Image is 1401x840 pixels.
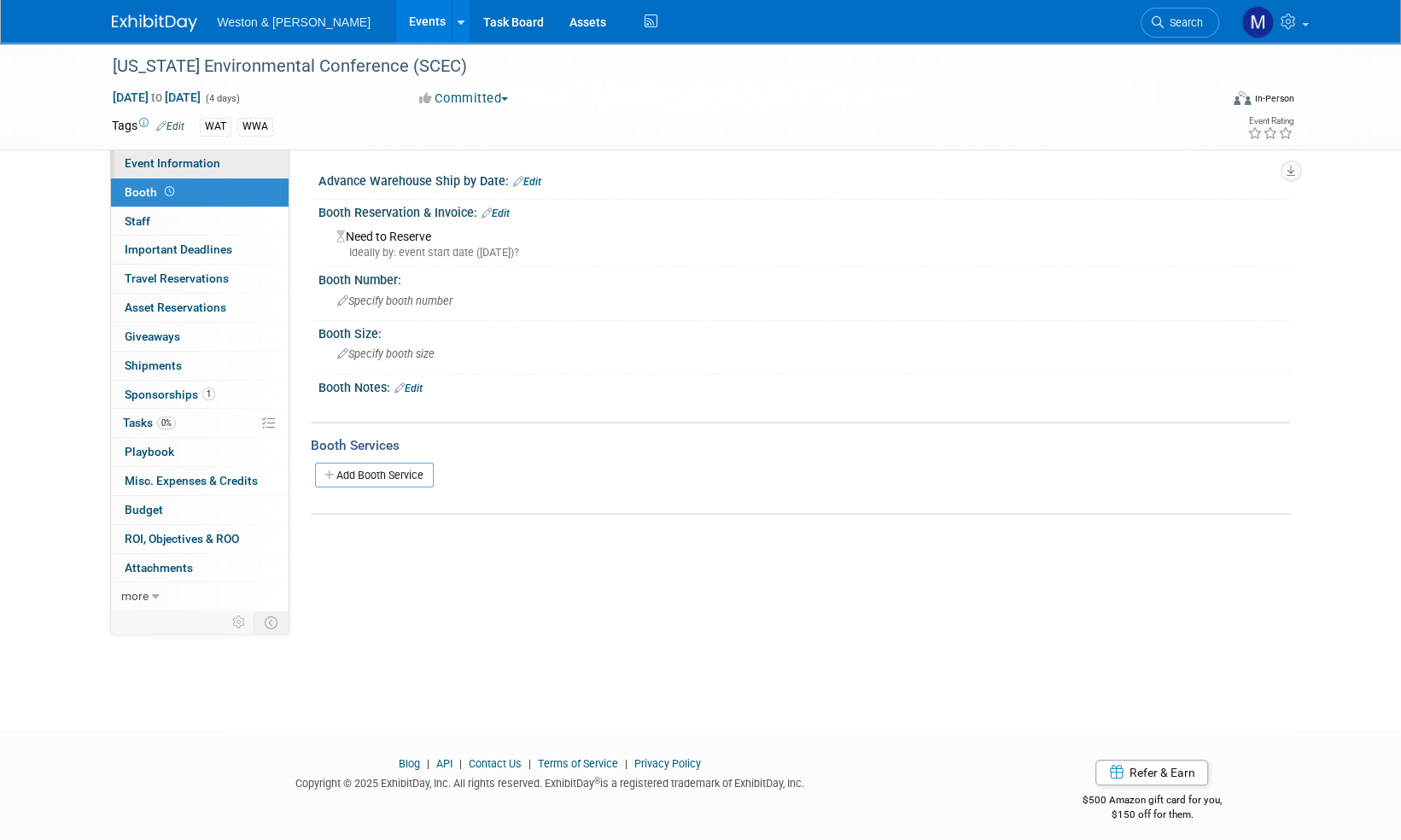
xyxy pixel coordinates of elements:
a: Refer & Earn [1095,760,1208,785]
span: Booth [125,185,178,199]
a: Booth [111,178,289,207]
a: Edit [156,120,184,132]
div: Need to Reserve [331,224,1277,260]
a: API [436,757,452,770]
span: Shipments [125,359,182,372]
div: In-Person [1253,92,1293,105]
span: Specify booth size [337,347,435,360]
div: Copyright © 2025 ExhibitDay, Inc. All rights reserved. ExhibitDay is a registered trademark of Ex... [112,772,989,791]
span: Attachments [125,561,193,575]
a: Event Information [111,149,289,178]
span: Weston & [PERSON_NAME] [218,15,371,29]
a: Terms of Service [538,757,618,770]
div: Booth Reservation & Invoice: [318,200,1290,222]
div: Event Rating [1246,117,1293,125]
span: Sponsorships [125,388,215,401]
span: Important Deadlines [125,242,232,256]
span: (4 days) [204,93,240,104]
div: Event Format [1118,89,1294,114]
div: $500 Amazon gift card for you, [1014,782,1290,821]
div: Booth Number: [318,267,1290,289]
img: Mary Ann Trujillo [1241,6,1274,38]
a: Travel Reservations [111,265,289,293]
div: WWA [237,118,273,136]
a: Misc. Expenses & Credits [111,467,289,495]
div: Booth Notes: [318,375,1290,397]
span: Specify booth number [337,295,452,307]
div: WAT [200,118,231,136]
a: Tasks0% [111,409,289,437]
span: Staff [125,214,150,228]
span: | [455,757,466,770]
div: Booth Services [311,436,1290,455]
a: Important Deadlines [111,236,289,264]
span: more [121,589,149,603]
span: Tasks [123,416,176,429]
div: $150 off for them. [1014,808,1290,822]
a: Contact Us [469,757,522,770]
span: Playbook [125,445,174,458]
span: ROI, Objectives & ROO [125,532,239,545]
span: | [423,757,434,770]
td: Personalize Event Tab Strip [225,611,254,633]
td: Tags [112,117,184,137]
a: Blog [399,757,420,770]
a: Budget [111,496,289,524]
span: Event Information [125,156,220,170]
a: more [111,582,289,610]
a: Attachments [111,554,289,582]
span: Search [1164,16,1203,29]
a: Sponsorships1 [111,381,289,409]
span: Travel Reservations [125,271,229,285]
div: Advance Warehouse Ship by Date: [318,168,1290,190]
a: Edit [513,176,541,188]
span: 0% [157,417,176,429]
span: to [149,90,165,104]
a: Edit [394,382,423,394]
img: Format-Inperson.png [1234,91,1251,105]
a: Playbook [111,438,289,466]
div: [US_STATE] Environmental Conference (SCEC) [107,51,1194,82]
span: Booth not reserved yet [161,185,178,198]
a: Search [1141,8,1219,38]
a: Asset Reservations [111,294,289,322]
td: Toggle Event Tabs [254,611,289,633]
span: | [621,757,632,770]
sup: ® [594,776,600,785]
span: Budget [125,503,163,516]
span: 1 [202,388,215,400]
span: Asset Reservations [125,300,226,314]
a: Staff [111,207,289,236]
a: ROI, Objectives & ROO [111,525,289,553]
a: Giveaways [111,323,289,351]
span: [DATE] [DATE] [112,90,201,105]
img: ExhibitDay [112,15,197,32]
span: | [524,757,535,770]
button: Committed [413,90,515,108]
a: Add Booth Service [315,463,434,487]
a: Edit [482,207,510,219]
a: Shipments [111,352,289,380]
div: Booth Size: [318,321,1290,342]
span: Misc. Expenses & Credits [125,474,258,487]
span: Giveaways [125,330,180,343]
a: Privacy Policy [634,757,701,770]
div: Ideally by: event start date ([DATE])? [336,245,1277,260]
